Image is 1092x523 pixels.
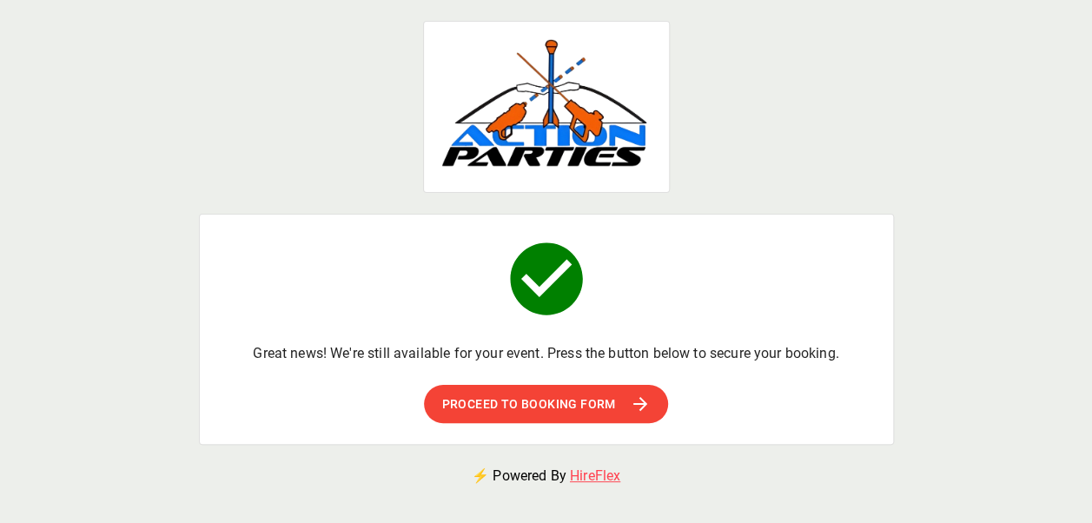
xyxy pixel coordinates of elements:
p: Great news! We're still available for your event. Press the button below to secure your booking. [253,343,838,364]
span: Proceed to booking form [441,394,615,415]
a: HireFlex [570,467,620,484]
p: ⚡ Powered By [451,445,641,507]
button: Proceed to booking form [424,385,667,424]
img: undefined logo [438,36,655,174]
